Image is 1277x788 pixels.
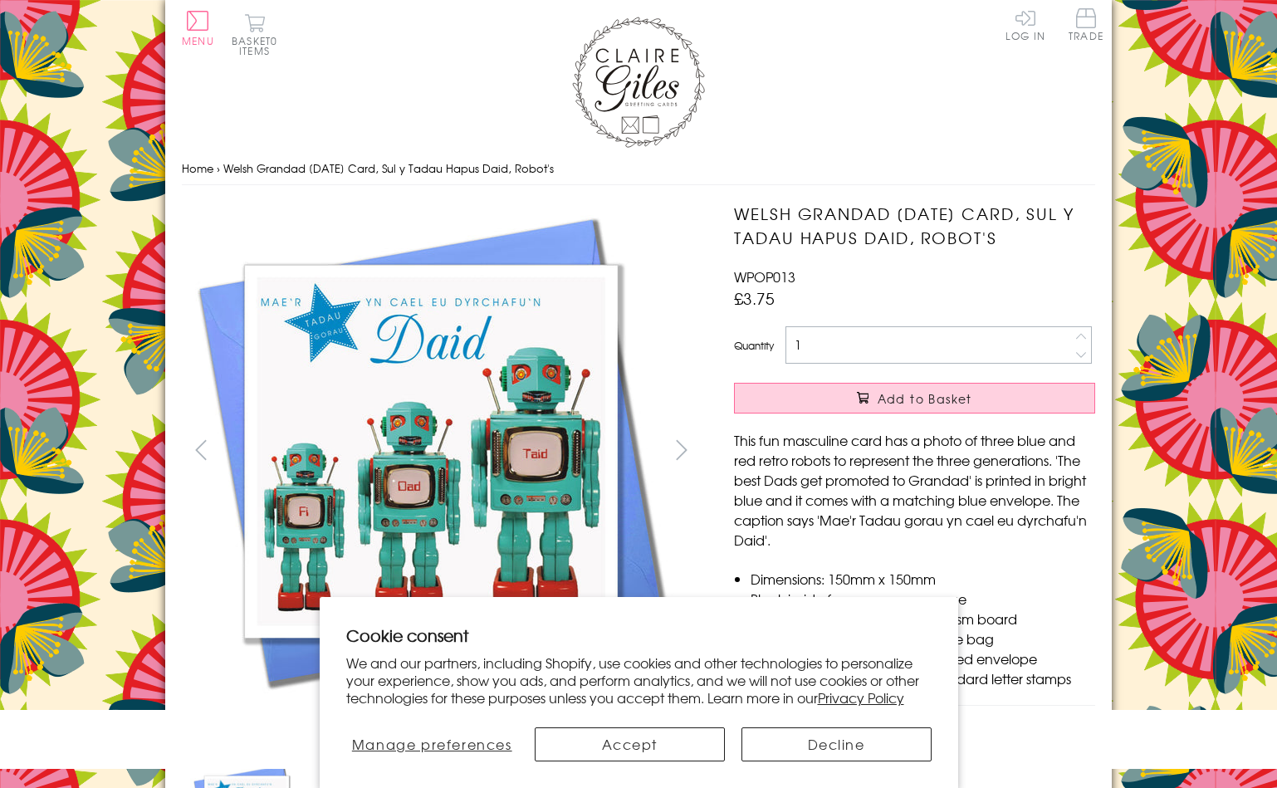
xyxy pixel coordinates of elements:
[217,160,220,176] span: ›
[734,286,775,310] span: £3.75
[878,390,972,407] span: Add to Basket
[346,624,932,647] h2: Cookie consent
[346,727,518,761] button: Manage preferences
[223,160,554,176] span: Welsh Grandad [DATE] Card, Sul y Tadau Hapus Daid, Robot's
[734,267,795,286] span: WPOP013
[232,13,277,56] button: Basket0 items
[751,589,1095,609] li: Blank inside for your own message
[1005,8,1045,41] a: Log In
[572,17,705,148] img: Claire Giles Greetings Cards
[1069,8,1103,41] span: Trade
[535,727,725,761] button: Accept
[734,202,1095,250] h1: Welsh Grandad [DATE] Card, Sul y Tadau Hapus Daid, Robot's
[182,202,680,700] img: Welsh Grandad Father's Day Card, Sul y Tadau Hapus Daid, Robot's
[663,431,701,468] button: next
[182,160,213,176] a: Home
[734,338,774,353] label: Quantity
[182,11,214,46] button: Menu
[741,727,932,761] button: Decline
[734,383,1095,414] button: Add to Basket
[751,569,1095,589] li: Dimensions: 150mm x 150mm
[239,33,277,58] span: 0 items
[346,654,932,706] p: We and our partners, including Shopify, use cookies and other technologies to personalize your ex...
[818,688,904,707] a: Privacy Policy
[352,734,512,754] span: Manage preferences
[1069,8,1103,44] a: Trade
[734,430,1095,550] p: This fun masculine card has a photo of three blue and red retro robots to represent the three gen...
[182,33,214,48] span: Menu
[182,431,219,468] button: prev
[182,152,1095,186] nav: breadcrumbs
